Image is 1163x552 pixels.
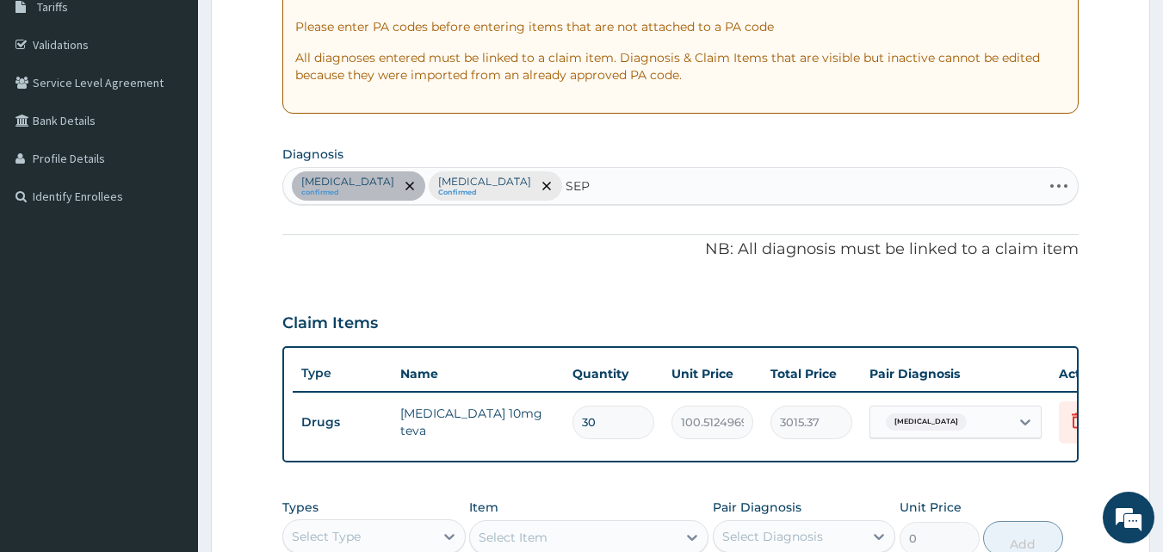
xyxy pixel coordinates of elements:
div: Select Diagnosis [722,528,823,545]
span: [MEDICAL_DATA] [886,413,967,431]
th: Name [392,357,564,391]
label: Unit Price [900,499,962,516]
div: Chat with us now [90,96,289,119]
label: Pair Diagnosis [713,499,801,516]
small: Confirmed [438,189,531,197]
p: All diagnoses entered must be linked to a claim item. Diagnosis & Claim Items that are visible bu... [295,49,1067,84]
p: [MEDICAL_DATA] [301,175,394,189]
label: Types [282,500,319,515]
h3: Claim Items [282,314,378,333]
p: Please enter PA codes before entering items that are not attached to a PA code [295,18,1067,35]
th: Total Price [762,357,861,391]
label: Item [469,499,498,516]
div: Select Type [292,528,361,545]
span: remove selection option [539,178,554,194]
label: Diagnosis [282,146,343,163]
td: [MEDICAL_DATA] 10mg teva [392,396,564,448]
small: confirmed [301,189,394,197]
span: remove selection option [402,178,418,194]
div: Minimize live chat window [282,9,324,50]
textarea: Type your message and hit 'Enter' [9,369,328,429]
th: Pair Diagnosis [861,357,1050,391]
th: Quantity [564,357,663,391]
img: d_794563401_company_1708531726252_794563401 [32,86,70,129]
th: Unit Price [663,357,762,391]
th: Actions [1050,357,1136,391]
span: We're online! [100,166,238,340]
td: Drugs [293,406,392,438]
p: [MEDICAL_DATA] [438,175,531,189]
p: NB: All diagnosis must be linked to a claim item [282,239,1079,261]
th: Type [293,357,392,389]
